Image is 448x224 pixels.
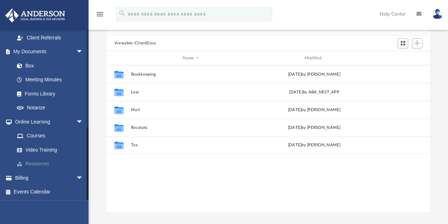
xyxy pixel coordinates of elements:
[254,71,374,78] div: [DATE] by [PERSON_NAME]
[10,59,87,73] a: Box
[254,55,374,61] div: Modified
[254,142,374,148] div: [DATE] by [PERSON_NAME]
[432,9,443,19] img: User Pic
[76,45,90,59] span: arrow_drop_down
[10,143,90,157] a: Video Training
[254,107,374,113] div: [DATE] by [PERSON_NAME]
[254,125,374,131] div: [DATE] by [PERSON_NAME]
[130,55,251,61] div: Name
[10,157,94,171] a: Resources
[76,171,90,185] span: arrow_drop_down
[5,171,94,185] a: Billingarrow_drop_down
[131,125,251,130] button: Receipts
[76,115,90,129] span: arrow_drop_down
[110,55,127,61] div: id
[107,65,430,213] div: grid
[3,9,67,22] img: Anderson Advisors Platinum Portal
[10,101,90,115] a: Notarize
[10,31,90,45] a: Client Referrals
[131,90,251,94] button: Law
[5,185,94,199] a: Events Calendar
[5,45,90,59] a: My Documentsarrow_drop_down
[131,108,251,112] button: Mail
[131,143,251,148] button: Tax
[118,10,126,17] i: search
[96,13,104,18] a: menu
[114,40,156,47] button: Viewable-ClientDocs
[377,55,427,61] div: id
[10,73,90,87] a: Meeting Minutes
[131,72,251,77] button: Bookkeeping
[254,89,374,95] div: [DATE] by ABA_NEST_APP
[5,115,94,129] a: Online Learningarrow_drop_down
[10,87,87,101] a: Forms Library
[96,10,104,18] i: menu
[412,38,423,48] button: Add
[398,38,408,48] button: Switch to Grid View
[10,129,94,143] a: Courses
